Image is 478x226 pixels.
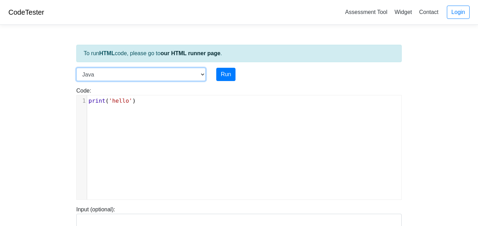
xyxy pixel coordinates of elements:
[416,6,441,18] a: Contact
[77,97,87,105] div: 1
[76,45,402,62] div: To run code, please go to .
[342,6,390,18] a: Assessment Tool
[8,8,44,16] a: CodeTester
[161,50,220,56] a: our HTML runner page
[109,97,132,104] span: 'hello'
[447,6,470,19] a: Login
[89,97,105,104] span: print
[99,50,114,56] strong: HTML
[392,6,415,18] a: Widget
[216,68,236,81] button: Run
[89,97,136,104] span: ( )
[71,87,407,200] div: Code:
